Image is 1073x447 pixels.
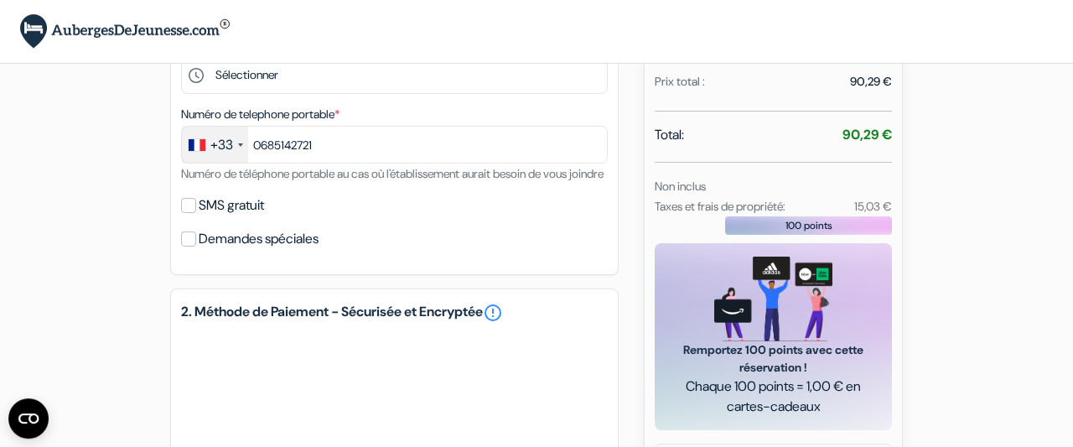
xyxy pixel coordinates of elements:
[181,303,608,323] h5: 2. Méthode de Paiement - Sécurisée et Encryptée
[655,73,705,91] div: Prix total :
[8,398,49,439] button: CMP-Widget öffnen
[675,377,872,417] span: Chaque 100 points = 1,00 € en cartes-cadeaux
[854,199,892,214] small: 15,03 €
[655,125,684,145] span: Total:
[181,126,608,164] input: 6 12 34 56 78
[655,179,706,194] small: Non inclus
[199,194,264,217] label: SMS gratuit
[675,341,872,377] span: Remportez 100 points avec cette réservation !
[181,106,340,123] label: Numéro de telephone portable
[20,14,230,49] img: AubergesDeJeunesse.com
[785,218,832,233] span: 100 points
[655,199,785,214] small: Taxes et frais de propriété:
[483,303,503,323] a: error_outline
[199,227,319,251] label: Demandes spéciales
[850,73,892,91] div: 90,29 €
[181,166,604,181] small: Numéro de téléphone portable au cas où l'établissement aurait besoin de vous joindre
[842,126,892,143] strong: 90,29 €
[210,135,233,155] div: +33
[714,257,832,341] img: gift_card_hero_new.png
[182,127,248,163] div: France: +33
